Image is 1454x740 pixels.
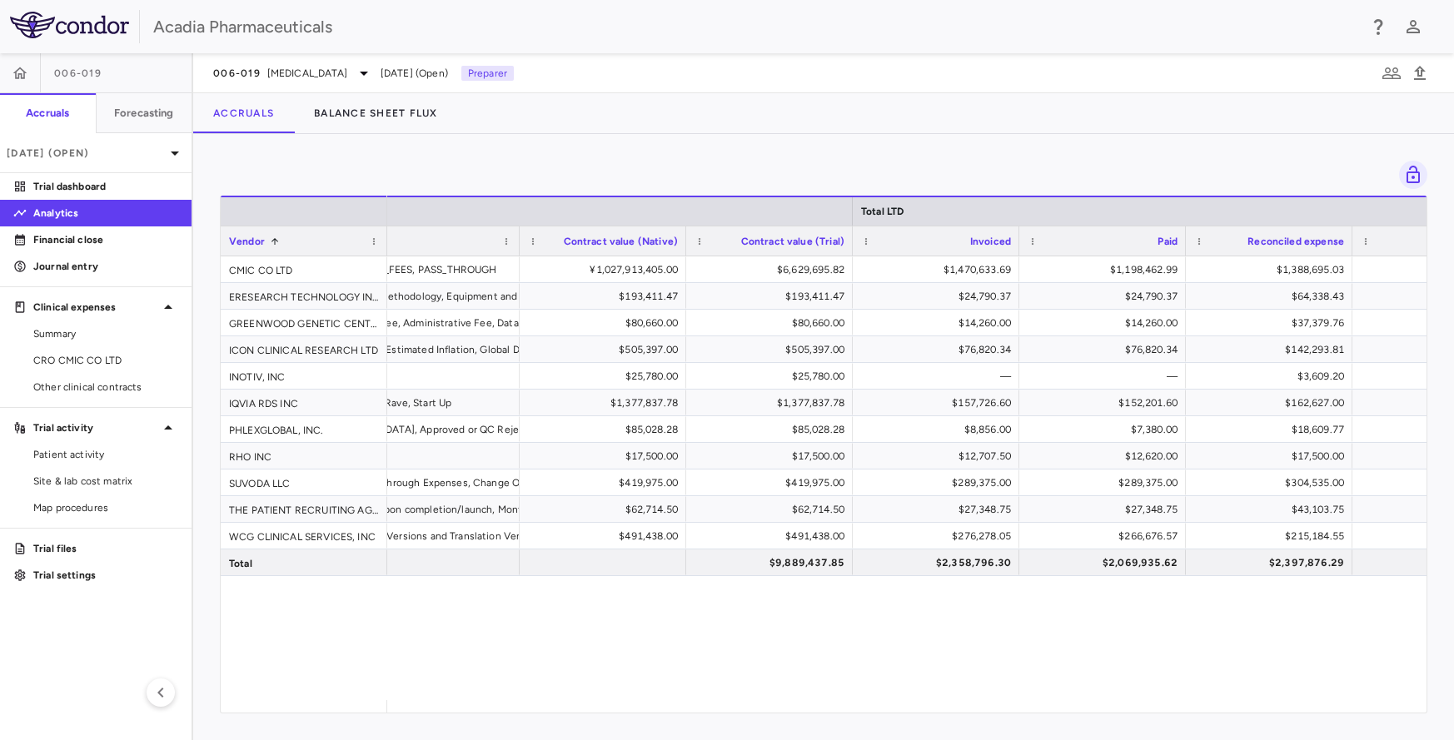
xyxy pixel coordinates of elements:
[701,523,844,549] div: $491,438.00
[1034,256,1178,283] div: $1,198,462.99
[221,523,387,549] div: WCG CLINICAL SERVICES, INC
[221,363,387,389] div: INOTIV, INC
[33,353,178,368] span: CRO CMIC CO LTD
[535,363,678,390] div: $25,780.00
[1034,283,1178,310] div: $24,790.37
[213,67,261,80] span: 006-019
[33,300,158,315] p: Clinical expenses
[33,568,178,583] p: Trial settings
[535,390,678,416] div: $1,377,837.78
[1201,390,1344,416] div: $162,627.00
[221,469,387,495] div: SUVODA LLC
[1201,523,1344,549] div: $215,184.55
[33,380,178,395] span: Other clinical contracts
[7,146,165,161] p: [DATE] (Open)
[1247,236,1344,247] span: Reconciled expense
[535,416,678,443] div: $85,028.28
[381,66,448,81] span: [DATE] (Open)
[10,12,129,38] img: logo-full-BYUhSk78.svg
[701,549,844,576] div: $9,889,437.85
[535,443,678,469] div: $17,500.00
[267,66,347,81] span: [MEDICAL_DATA]
[33,500,178,515] span: Map procedures
[221,336,387,362] div: ICON CLINICAL RESEARCH LTD
[861,206,904,217] span: Total LTD
[229,236,265,247] span: Vendor
[868,310,1011,336] div: $14,260.00
[221,416,387,442] div: PHLEXGLOBAL, INC.
[221,390,387,415] div: IQVIA RDS INC
[868,416,1011,443] div: $8,856.00
[1034,549,1178,576] div: $2,069,935.62
[243,496,628,523] div: Advance of Placement, Cost upon completion/launch, Monthly Cost, Startup Cost
[701,283,844,310] div: $193,411.47
[1201,256,1344,283] div: $1,388,695.03
[33,232,178,247] p: Financial close
[461,66,514,81] p: Preparer
[701,390,844,416] div: $1,377,837.78
[221,443,387,469] div: RHO INC
[221,310,387,335] div: GREENWOOD GENETIC CENTER, INC.
[701,310,844,336] div: $80,660.00
[868,283,1011,310] div: $24,790.37
[868,363,1011,390] div: —
[294,93,458,133] button: Balance Sheet Flux
[1034,416,1178,443] div: $7,380.00
[54,67,102,80] span: 006-019
[33,206,178,221] p: Analytics
[1201,469,1344,496] div: $304,535.00
[564,236,678,247] span: Contract value (Native)
[868,549,1011,576] div: $2,358,796.30
[221,549,387,575] div: Total
[535,310,678,336] div: $80,660.00
[868,469,1011,496] div: $289,375.00
[33,326,178,341] span: Summary
[701,469,844,496] div: $419,975.00
[868,496,1011,523] div: $27,348.75
[193,93,294,133] button: Accruals
[1034,496,1178,523] div: $27,348.75
[1034,523,1178,549] div: $266,676.57
[153,14,1357,39] div: Acadia Pharmaceuticals
[26,106,69,121] h6: Accruals
[1201,416,1344,443] div: $18,609.77
[701,363,844,390] div: $25,780.00
[1201,310,1344,336] div: $37,379.76
[741,236,844,247] span: Contract value (Trial)
[1034,443,1178,469] div: $12,620.00
[33,541,178,556] p: Trial files
[701,416,844,443] div: $85,028.28
[221,496,387,522] div: THE PATIENT RECRUITING AGENCY LLC
[33,447,178,462] span: Patient activity
[1201,443,1344,469] div: $17,500.00
[33,259,178,274] p: Journal entry
[1201,336,1344,363] div: $142,293.81
[1034,336,1178,363] div: $76,820.34
[535,336,678,363] div: $505,397.00
[970,236,1011,247] span: Invoiced
[1034,310,1178,336] div: $14,260.00
[114,106,174,121] h6: Forecasting
[1201,496,1344,523] div: $43,103.75
[33,474,178,489] span: Site & lab cost matrix
[868,523,1011,549] div: $276,278.05
[1158,236,1178,247] span: Paid
[221,256,387,282] div: CMIC CO LTD
[701,256,844,283] div: $6,629,695.82
[1392,161,1427,189] span: You do not have permission to lock or unlock grids
[535,523,678,549] div: $491,438.00
[701,496,844,523] div: $62,714.50
[535,469,678,496] div: $419,975.00
[1201,283,1344,310] div: $64,338.43
[701,336,844,363] div: $505,397.00
[33,420,158,435] p: Trial activity
[1034,469,1178,496] div: $289,375.00
[1201,549,1344,576] div: $2,397,876.29
[1034,363,1178,390] div: —
[868,336,1011,363] div: $76,820.34
[868,443,1011,469] div: $12,707.50
[535,283,678,310] div: $193,411.47
[701,443,844,469] div: $17,500.00
[535,496,678,523] div: $62,714.50
[868,390,1011,416] div: $157,726.60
